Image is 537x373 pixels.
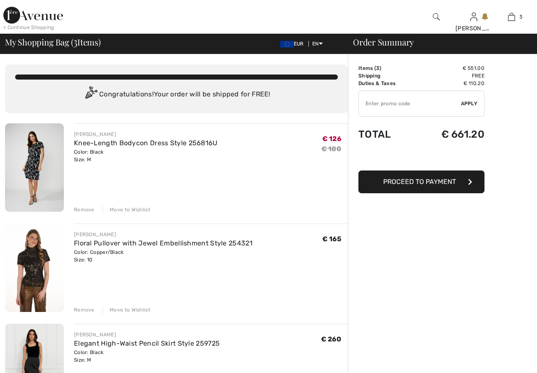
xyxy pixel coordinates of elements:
span: Apply [461,100,478,107]
img: search the website [433,12,440,22]
div: [PERSON_NAME] [455,24,492,33]
span: My Shopping Bag ( Items) [5,38,101,46]
td: Items ( ) [358,64,416,72]
span: EN [312,41,323,47]
span: EUR [280,41,307,47]
div: [PERSON_NAME] [74,331,220,338]
span: 3 [74,36,77,47]
a: Knee-Length Bodycon Dress Style 256816U [74,139,218,147]
div: Remove [74,306,95,314]
img: Knee-Length Bodycon Dress Style 256816U [5,123,64,212]
img: My Bag [508,12,515,22]
span: 3 [519,13,522,21]
img: Floral Pullover with Jewel Embellishment Style 254321 [5,224,64,312]
td: Free [416,72,484,80]
div: Move to Wishlist [103,306,150,314]
span: € 260 [321,335,342,343]
td: Shipping [358,72,416,80]
td: € 551.00 [416,64,484,72]
td: Duties & Taxes [358,80,416,87]
div: Color: Black Size: M [74,349,220,364]
td: € 661.20 [416,120,484,149]
span: € 165 [322,235,342,243]
td: € 110.20 [416,80,484,87]
iframe: PayPal [358,149,484,168]
a: Floral Pullover with Jewel Embellishment Style 254321 [74,239,253,247]
div: [PERSON_NAME] [74,231,253,238]
img: Congratulation2.svg [82,86,99,103]
img: My Info [470,12,477,22]
div: Order Summary [343,38,532,46]
div: Move to Wishlist [103,206,150,213]
div: Remove [74,206,95,213]
input: Promo code [359,91,461,116]
a: 3 [493,12,530,22]
a: Elegant High-Waist Pencil Skirt Style 259725 [74,339,220,347]
div: Congratulations! Your order will be shipped for FREE! [15,86,338,103]
div: Color: Copper/Black Size: 10 [74,248,253,264]
div: Color: Black Size: M [74,148,218,163]
s: € 180 [321,145,342,153]
img: 1ère Avenue [3,7,63,24]
div: [PERSON_NAME] [74,131,218,138]
td: Total [358,120,416,149]
button: Proceed to Payment [358,171,484,193]
img: Euro [280,41,294,48]
span: € 126 [322,135,342,143]
span: 3 [376,65,379,71]
span: Proceed to Payment [383,178,456,186]
div: < Continue Shopping [3,24,54,31]
a: Sign In [470,13,477,21]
